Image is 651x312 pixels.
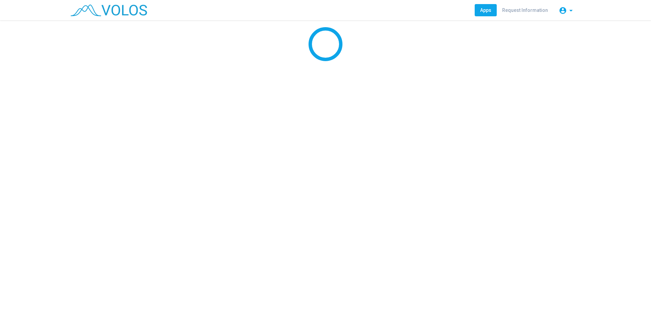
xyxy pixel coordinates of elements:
a: Apps [475,4,497,16]
span: Apps [480,7,491,13]
span: Request Information [502,7,548,13]
a: Request Information [497,4,553,16]
mat-icon: arrow_drop_down [567,6,575,15]
mat-icon: account_circle [559,6,567,15]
